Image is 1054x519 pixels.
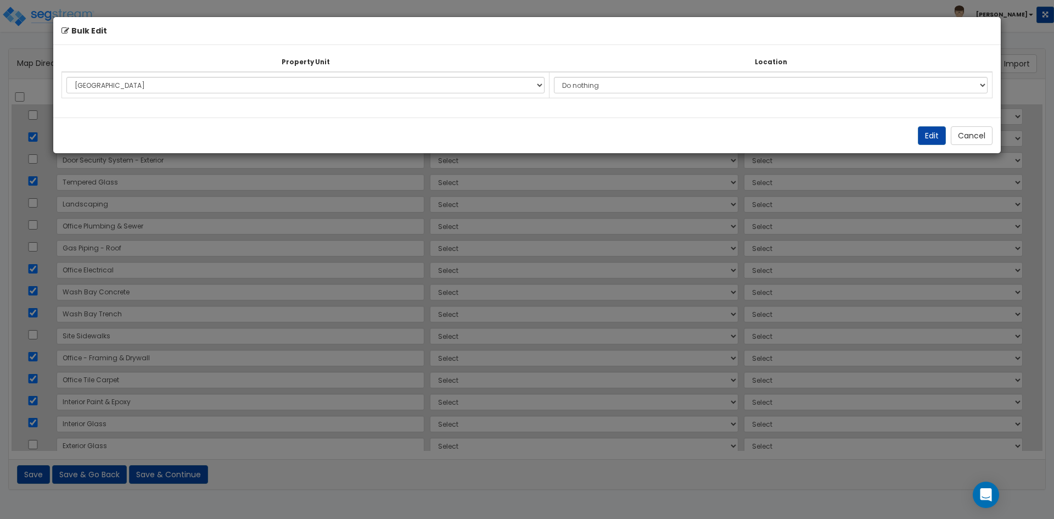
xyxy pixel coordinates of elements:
[62,53,550,72] th: Property Unit
[973,482,999,508] div: Open Intercom Messenger
[550,53,993,72] th: Location
[918,126,946,145] button: Edit
[951,126,993,145] button: Cancel
[71,25,107,36] b: Bulk Edit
